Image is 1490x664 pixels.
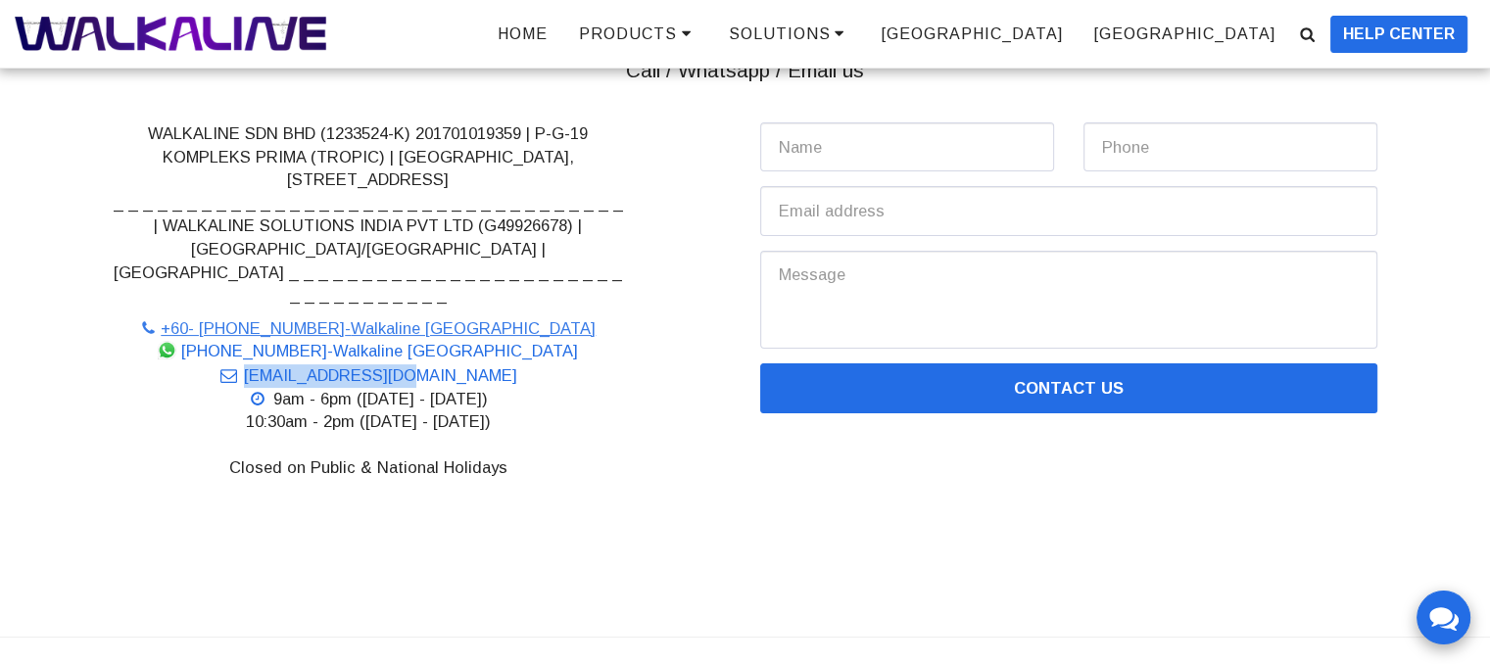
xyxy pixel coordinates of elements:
[181,342,327,359] span: [PHONE_NUMBER]
[158,342,579,359] a: [PHONE_NUMBER]-Walkaline [GEOGRAPHIC_DATA]
[333,342,578,359] span: Walkaline [GEOGRAPHIC_DATA]
[760,186,1377,235] input: Email address
[161,319,345,337] span: +60- [PHONE_NUMBER]
[114,192,623,308] li: _ _ _ _ _ _ _ _ _ _ _ _ _ _ _ _ _ _ _ _ _ _ _ _ _ _ _ _ _ _ _ _ _ _ _ | WALKALINE SOLUTIONS INDIA...
[498,25,548,42] span: HOME
[1343,23,1455,46] span: HELP CENTER
[15,17,326,51] img: WALKALINE
[882,25,1063,42] span: [GEOGRAPHIC_DATA]
[1094,25,1275,42] span: [GEOGRAPHIC_DATA]
[114,122,623,192] li: WALKALINE SDN BHD (1233524-K) 201701019359 | P-G-19 KOMPLEKS PRIMA (TROPIC) | [GEOGRAPHIC_DATA], ...
[351,319,596,337] span: Walkaline [GEOGRAPHIC_DATA]
[729,25,831,42] span: SOLUTIONS
[867,19,1078,50] a: [GEOGRAPHIC_DATA]
[114,388,623,529] li: 9am - 6pm ([DATE] - [DATE]) 10:30am - 2pm ([DATE] - [DATE]) Closed on Public & National Holidays
[564,18,712,50] a: PRODUCTS
[1083,122,1377,171] input: Phone
[714,18,866,50] a: SOLUTIONS
[158,341,177,360] img: WhatsApp
[140,319,597,337] a: +60- [PHONE_NUMBER]-Walkaline [GEOGRAPHIC_DATA]
[579,25,677,42] span: PRODUCTS
[1080,19,1290,50] a: [GEOGRAPHIC_DATA]
[760,122,1054,171] input: Name
[1330,16,1467,53] button: HELP CENTER
[1323,16,1474,53] a: HELP CENTER
[483,19,562,50] a: HOME
[114,58,1377,83] h4: Call / Whatsapp / Email us
[218,366,517,384] a: [EMAIL_ADDRESS][DOMAIN_NAME]
[760,363,1377,414] button: Contact Us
